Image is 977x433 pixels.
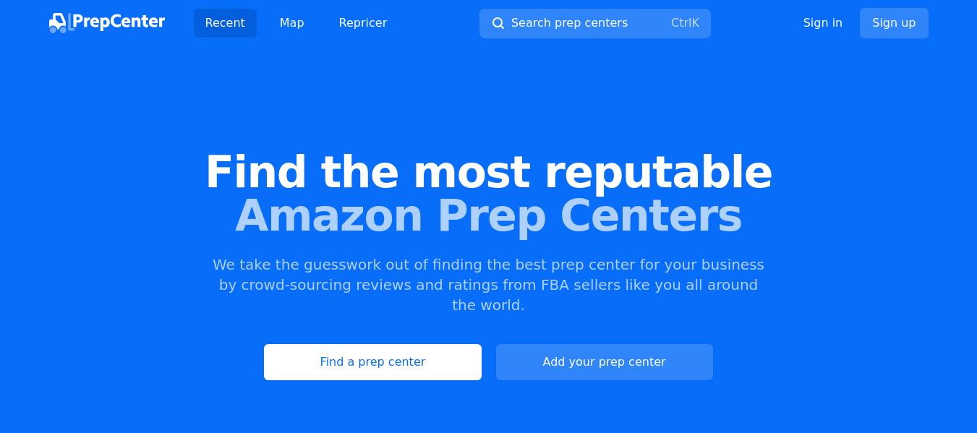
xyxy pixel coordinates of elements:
a: Find a prep center [264,344,481,380]
span: Search prep centers [511,14,628,32]
img: PrepCenter [49,13,165,33]
kbd: K [691,16,699,30]
a: Repricer [328,9,399,38]
span: Amazon Prep Centers [23,194,954,237]
a: Map [268,9,316,38]
kbd: Ctrl [671,16,691,30]
a: Recent [194,9,257,38]
p: We take the guesswork out of finding the best prep center for your business by crowd-sourcing rev... [211,254,767,315]
iframe: Intercom live chat [925,381,960,416]
button: Search prep centersCtrlK [479,9,711,38]
span: Find the most reputable [23,150,954,194]
a: Sign up [860,8,928,38]
a: Sign in [803,14,843,32]
a: Add your prep center [496,344,713,380]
